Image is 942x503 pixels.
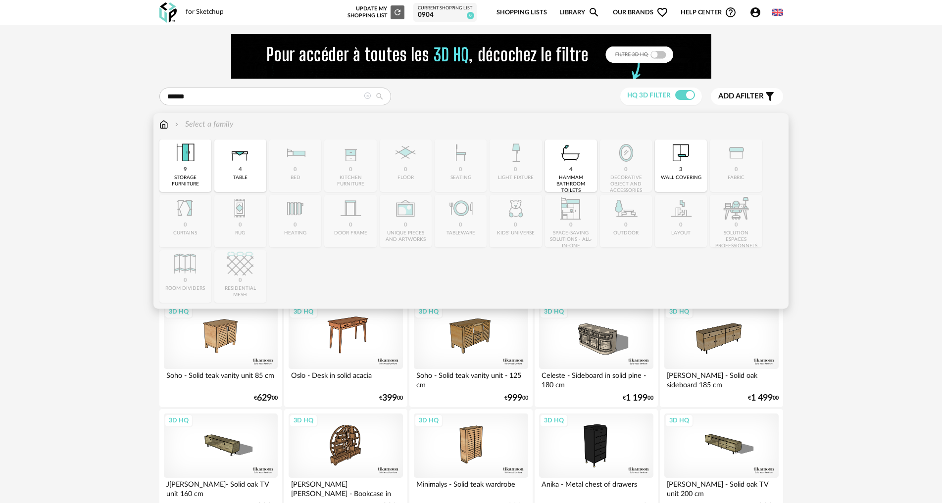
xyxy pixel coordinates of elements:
a: 3D HQ [PERSON_NAME] - Solid oak sideboard 185 cm €1 49900 [660,300,783,407]
div: 9 [184,166,187,174]
a: Shopping Lists [496,1,547,24]
div: € 00 [254,395,278,402]
span: Help Circle Outline icon [725,6,737,18]
span: Heart Outline icon [656,6,668,18]
div: 3D HQ [289,414,318,427]
div: 3D HQ [164,414,193,427]
div: Select a family [173,119,234,130]
div: € 00 [379,395,403,402]
img: svg+xml;base64,PHN2ZyB3aWR0aD0iMTYiIGhlaWdodD0iMTciIHZpZXdCb3g9IjAgMCAxNiAxNyIgZmlsbD0ibm9uZSIgeG... [159,119,168,130]
div: 4 [239,166,242,174]
div: 3D HQ [665,305,694,318]
span: Filter icon [764,91,776,102]
div: [PERSON_NAME] [PERSON_NAME] - Bookcase in solid teak [289,478,402,498]
div: 3D HQ [540,414,568,427]
div: Soho - Solid teak vanity unit - 125 cm [414,369,528,389]
div: 3D HQ [164,305,193,318]
img: Table.png [227,139,253,166]
a: 3D HQ Oslo - Desk in solid acacia €39900 [284,300,407,407]
img: Papier%20peint.png [668,139,694,166]
span: Help centerHelp Circle Outline icon [681,6,737,18]
div: 0904 [418,11,472,20]
div: 3 [679,166,683,174]
span: filter [718,91,764,101]
div: Update my Shopping List [333,5,404,19]
span: 999 [507,395,522,402]
div: Minimalys - Solid teak wardrobe [414,478,528,498]
div: Oslo - Desk in solid acacia [289,369,402,389]
span: 629 [257,395,272,402]
div: storage furniture [162,175,208,187]
div: table [233,175,248,181]
div: wall covering [661,175,701,181]
div: € 00 [748,395,779,402]
div: 3D HQ [540,305,568,318]
a: Current Shopping List 0904 0 [418,5,472,20]
div: J[PERSON_NAME]- Solid oak TV unit 160 cm [164,478,278,498]
img: Salle%20de%20bain.png [557,139,584,166]
span: Account Circle icon [749,6,766,18]
img: us [772,7,783,18]
div: 3D HQ [414,305,443,318]
span: Account Circle icon [749,6,761,18]
div: Celeste - Sideboard in solid pine - 180 cm [539,369,653,389]
div: [PERSON_NAME] - Solid oak sideboard 185 cm [664,369,778,389]
div: Soho - Solid teak vanity unit 85 cm [164,369,278,389]
div: € 00 [504,395,528,402]
div: 4 [569,166,573,174]
div: Current Shopping List [418,5,472,11]
span: 0 [467,12,474,19]
img: OXP [159,2,177,23]
img: Meuble%20de%20rangement.png [172,139,198,166]
div: 3D HQ [665,414,694,427]
a: LibraryMagnify icon [559,1,600,24]
div: Anika - Metal chest of drawers [539,478,653,498]
div: € 00 [623,395,653,402]
a: 3D HQ Soho - Solid teak vanity unit - 125 cm €99900 [409,300,532,407]
div: [PERSON_NAME] - Solid oak TV unit 200 cm [664,478,778,498]
img: svg+xml;base64,PHN2ZyB3aWR0aD0iMTYiIGhlaWdodD0iMTYiIHZpZXdCb3g9IjAgMCAxNiAxNiIgZmlsbD0ibm9uZSIgeG... [173,119,181,130]
img: FILTRE%20HQ%20NEW_V1%20(4).gif [231,34,711,79]
span: Refresh icon [393,9,402,15]
div: 3D HQ [414,414,443,427]
span: 399 [382,395,397,402]
button: Add afilter Filter icon [711,88,783,105]
div: hammam bathroom toilets [548,175,594,194]
span: 1 499 [751,395,773,402]
a: 3D HQ Soho - Solid teak vanity unit 85 cm €62900 [159,300,282,407]
span: Magnify icon [588,6,600,18]
span: HQ 3D filter [627,92,671,99]
span: Our brands [613,1,668,24]
div: 3D HQ [289,305,318,318]
a: 3D HQ Celeste - Sideboard in solid pine - 180 cm €1 19900 [535,300,657,407]
span: Add a [718,92,741,100]
div: for Sketchup [186,8,224,17]
span: 1 199 [626,395,647,402]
